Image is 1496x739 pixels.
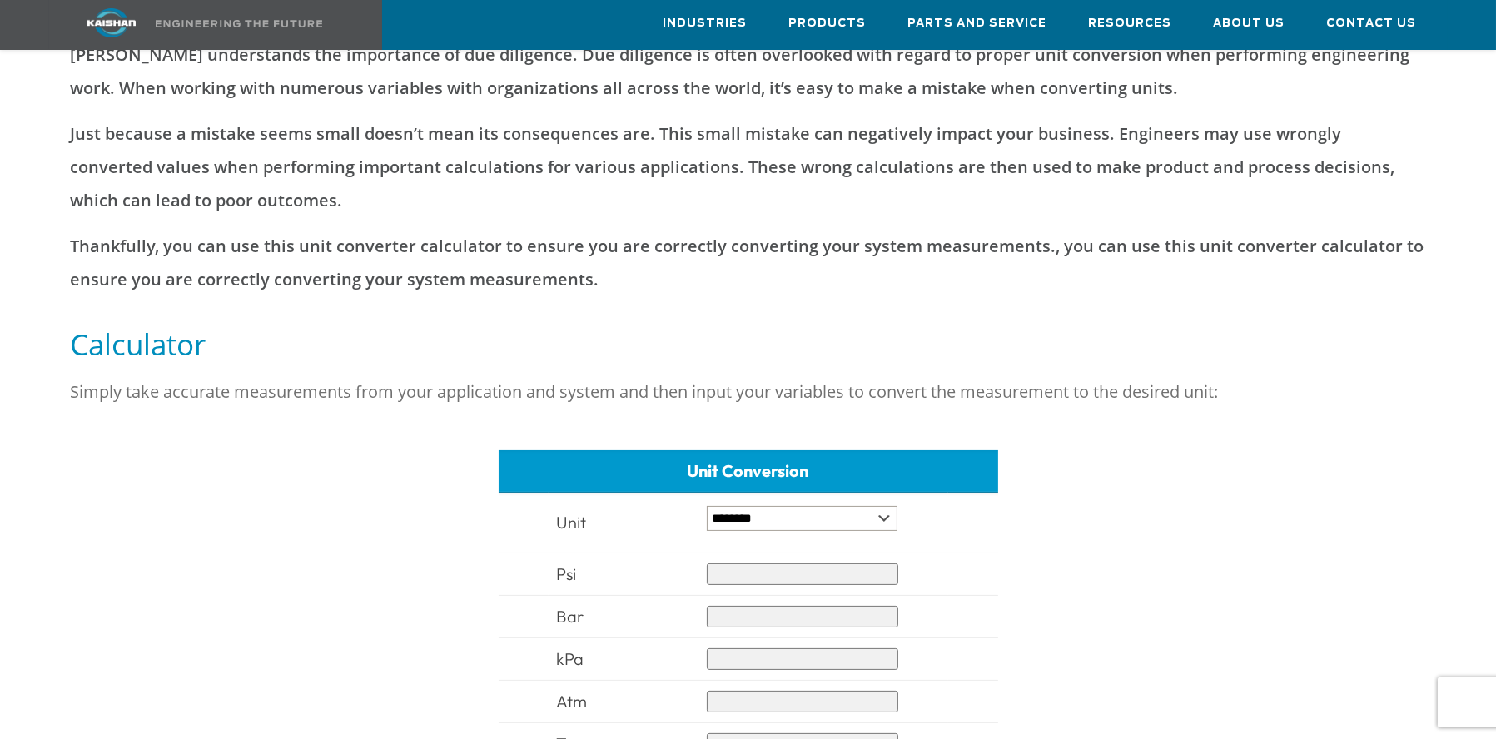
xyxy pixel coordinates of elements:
p: [PERSON_NAME] understands the importance of due diligence. Due diligence is often overlooked with... [70,38,1426,105]
span: kPa [557,648,584,669]
span: Atm [557,691,588,712]
span: Contact Us [1327,14,1417,33]
span: Unit [557,512,587,533]
a: Products [789,1,867,46]
p: Just because a mistake seems small doesn’t mean its consequences are. This small mistake can nega... [70,117,1426,217]
span: About Us [1214,14,1285,33]
span: Parts and Service [908,14,1047,33]
a: About Us [1214,1,1285,46]
p: Simply take accurate measurements from your application and system and then input your variables ... [70,375,1426,409]
a: Industries [664,1,748,46]
img: Engineering the future [156,20,322,27]
span: Products [789,14,867,33]
span: Resources [1089,14,1172,33]
img: kaishan logo [49,8,174,37]
a: Parts and Service [908,1,1047,46]
span: Bar [557,606,584,627]
span: Psi [557,563,577,584]
span: Unit Conversion [688,460,809,481]
a: Contact Us [1327,1,1417,46]
p: Thankfully, you can use this unit converter calculator to ensure you are correctly converting you... [70,230,1426,296]
span: Industries [664,14,748,33]
a: Resources [1089,1,1172,46]
h5: Calculator [70,325,1426,363]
